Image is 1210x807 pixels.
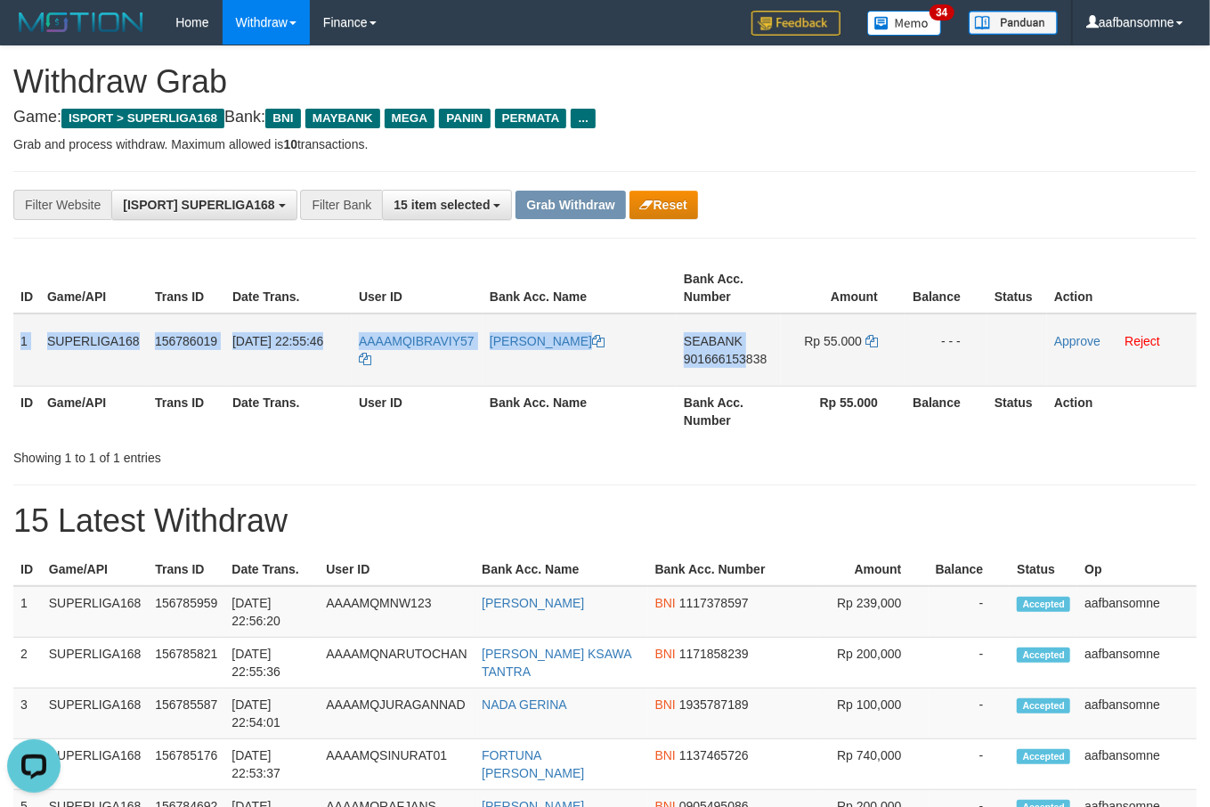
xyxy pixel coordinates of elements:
[818,586,928,638] td: Rp 239,000
[359,334,475,366] a: AAAAMQIBRAVIY57
[865,334,878,348] a: Copy 55000 to clipboard
[483,386,677,436] th: Bank Acc. Name
[319,638,475,689] td: AAAAMQNARUTOCHAN
[684,352,767,366] span: Copy 901666153838 to clipboard
[13,638,42,689] td: 2
[13,386,40,436] th: ID
[148,553,224,586] th: Trans ID
[225,386,352,436] th: Date Trans.
[1054,334,1100,348] a: Approve
[482,647,631,679] a: [PERSON_NAME] KSAWA TANTRA
[490,334,605,348] a: [PERSON_NAME]
[1077,689,1197,739] td: aafbansomne
[13,689,42,739] td: 3
[300,190,382,220] div: Filter Bank
[13,135,1197,153] p: Grab and process withdraw. Maximum allowed is transactions.
[13,553,42,586] th: ID
[475,553,647,586] th: Bank Acc. Name
[929,739,1011,790] td: -
[987,263,1047,314] th: Status
[224,553,319,586] th: Date Trans.
[13,586,42,638] td: 1
[1077,739,1197,790] td: aafbansomne
[818,689,928,739] td: Rp 100,000
[359,334,475,348] span: AAAAMQIBRAVIY57
[40,386,148,436] th: Game/API
[679,596,749,610] span: Copy 1117378597 to clipboard
[224,689,319,739] td: [DATE] 22:54:01
[224,586,319,638] td: [DATE] 22:56:20
[1077,638,1197,689] td: aafbansomne
[352,263,483,314] th: User ID
[148,689,224,739] td: 156785587
[805,334,863,348] span: Rp 55.000
[1010,553,1077,586] th: Status
[13,503,1197,539] h1: 15 Latest Withdraw
[655,748,676,762] span: BNI
[1017,648,1070,663] span: Accepted
[655,647,676,661] span: BNI
[382,190,512,220] button: 15 item selected
[655,596,676,610] span: BNI
[1017,749,1070,764] span: Accepted
[1017,597,1070,612] span: Accepted
[516,191,625,219] button: Grab Withdraw
[1077,553,1197,586] th: Op
[818,553,928,586] th: Amount
[684,334,743,348] span: SEABANK
[929,638,1011,689] td: -
[319,586,475,638] td: AAAAMQMNW123
[148,739,224,790] td: 156785176
[123,198,274,212] span: [ISPORT] SUPERLIGA168
[148,263,225,314] th: Trans ID
[265,109,300,128] span: BNI
[905,314,987,387] td: - - -
[1077,586,1197,638] td: aafbansomne
[13,190,111,220] div: Filter Website
[818,638,928,689] td: Rp 200,000
[930,4,954,20] span: 34
[283,137,297,151] strong: 10
[111,190,296,220] button: [ISPORT] SUPERLIGA168
[394,198,490,212] span: 15 item selected
[679,748,749,762] span: Copy 1137465726 to clipboard
[13,263,40,314] th: ID
[224,739,319,790] td: [DATE] 22:53:37
[482,697,567,712] a: NADA GERINA
[679,697,749,712] span: Copy 1935787189 to clipboard
[679,647,749,661] span: Copy 1171858239 to clipboard
[867,11,942,36] img: Button%20Memo.svg
[1047,386,1197,436] th: Action
[905,263,987,314] th: Balance
[305,109,380,128] span: MAYBANK
[969,11,1058,35] img: panduan.png
[42,553,149,586] th: Game/API
[677,386,781,436] th: Bank Acc. Number
[13,109,1197,126] h4: Game: Bank:
[1047,263,1197,314] th: Action
[40,314,148,387] td: SUPERLIGA168
[155,334,217,348] span: 156786019
[1017,698,1070,713] span: Accepted
[929,553,1011,586] th: Balance
[148,638,224,689] td: 156785821
[319,553,475,586] th: User ID
[13,442,491,467] div: Showing 1 to 1 of 1 entries
[224,638,319,689] td: [DATE] 22:55:36
[225,263,352,314] th: Date Trans.
[648,553,819,586] th: Bank Acc. Number
[905,386,987,436] th: Balance
[483,263,677,314] th: Bank Acc. Name
[929,586,1011,638] td: -
[655,697,676,712] span: BNI
[7,7,61,61] button: Open LiveChat chat widget
[482,748,584,780] a: FORTUNA [PERSON_NAME]
[495,109,567,128] span: PERMATA
[40,263,148,314] th: Game/API
[13,9,149,36] img: MOTION_logo.png
[629,191,698,219] button: Reset
[571,109,595,128] span: ...
[61,109,224,128] span: ISPORT > SUPERLIGA168
[42,739,149,790] td: SUPERLIGA168
[439,109,490,128] span: PANIN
